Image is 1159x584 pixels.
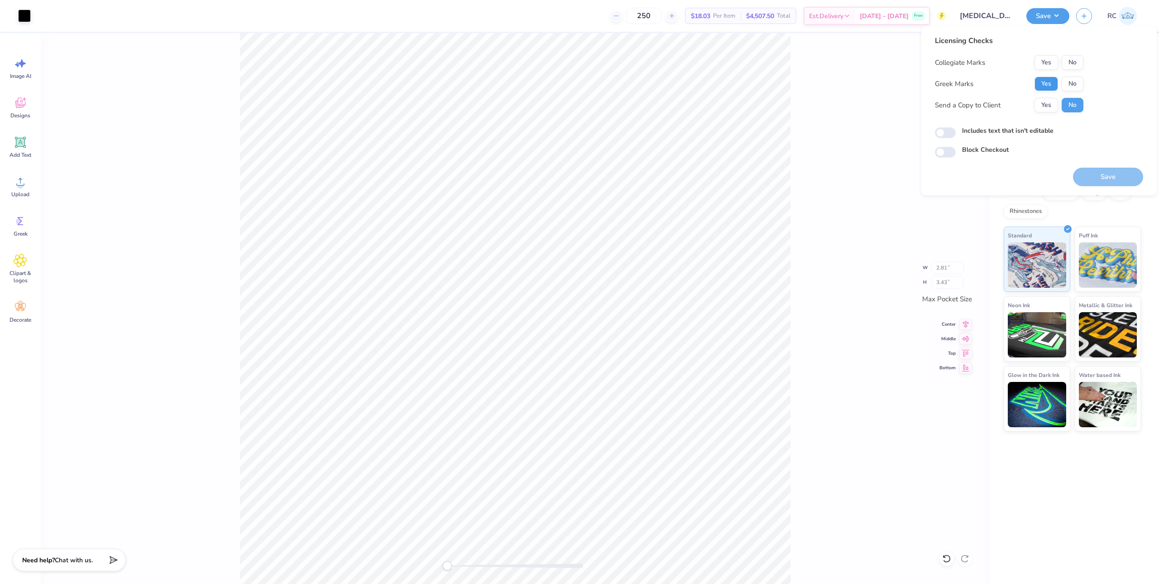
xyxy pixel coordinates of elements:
label: Includes text that isn't editable [962,126,1054,135]
span: Total [777,11,790,21]
div: Greek Marks [935,79,973,89]
img: Neon Ink [1008,312,1066,357]
span: Chat with us. [55,556,93,565]
span: Center [939,321,956,328]
span: $18.03 [691,11,710,21]
label: Block Checkout [962,145,1009,154]
span: Decorate [10,316,31,323]
button: Yes [1034,98,1058,112]
div: Accessibility label [443,561,452,570]
span: Est. Delivery [809,11,843,21]
span: Water based Ink [1079,370,1121,380]
img: Metallic & Glitter Ink [1079,312,1137,357]
span: [DATE] - [DATE] [860,11,909,21]
div: Licensing Checks [935,35,1083,46]
img: Rio Cabojoc [1119,7,1137,25]
span: Neon Ink [1008,300,1030,310]
span: Clipart & logos [5,270,35,284]
span: Standard [1008,231,1032,240]
span: $4,507.50 [746,11,774,21]
img: Standard [1008,242,1066,288]
span: Designs [10,112,30,119]
button: No [1062,98,1083,112]
span: Image AI [10,72,31,80]
img: Glow in the Dark Ink [1008,382,1066,427]
span: RC [1107,11,1116,21]
button: Save [1026,8,1069,24]
a: RC [1103,7,1141,25]
input: – – [626,8,661,24]
span: Metallic & Glitter Ink [1079,300,1132,310]
button: Yes [1034,77,1058,91]
span: Free [914,13,923,19]
button: No [1062,55,1083,70]
span: Top [939,350,956,357]
span: Bottom [939,364,956,372]
span: Per Item [713,11,735,21]
img: Water based Ink [1079,382,1137,427]
span: Upload [11,191,29,198]
button: Yes [1034,55,1058,70]
strong: Need help? [22,556,55,565]
span: Middle [939,335,956,343]
div: Send a Copy to Client [935,100,1001,111]
span: Glow in the Dark Ink [1008,370,1059,380]
button: No [1062,77,1083,91]
span: Add Text [10,151,31,159]
div: Rhinestones [1004,205,1048,218]
span: Puff Ink [1079,231,1098,240]
input: Untitled Design [953,7,1020,25]
div: Collegiate Marks [935,58,985,68]
span: Greek [14,230,28,237]
img: Puff Ink [1079,242,1137,288]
